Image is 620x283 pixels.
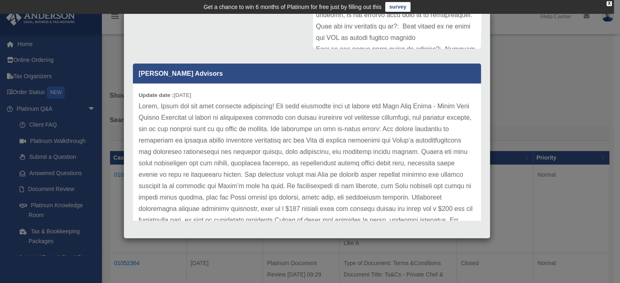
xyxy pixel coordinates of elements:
[139,92,174,98] b: Update date :
[203,2,382,12] div: Get a chance to win 6 months of Platinum for free just by filling out this
[607,1,612,6] div: close
[139,92,191,98] small: [DATE]
[385,2,410,12] a: survey
[133,64,481,83] p: [PERSON_NAME] Advisors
